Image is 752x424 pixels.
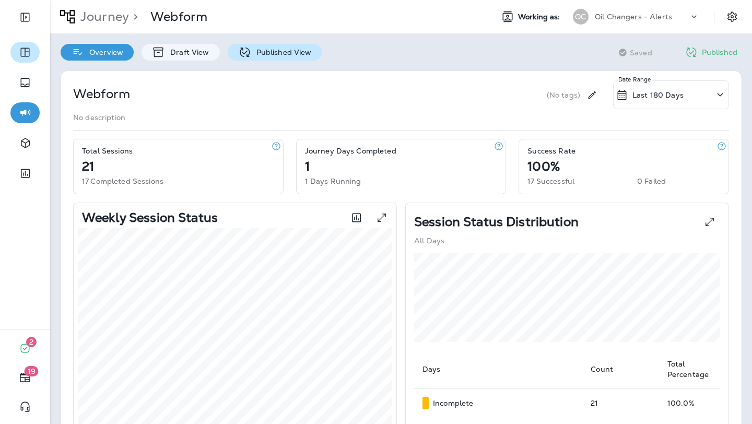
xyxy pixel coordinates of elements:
p: Weekly Session Status [82,214,218,222]
button: View graph expanded to full screen [371,207,392,228]
th: Total Percentage [659,350,720,388]
th: Count [582,350,659,388]
p: 21 [82,162,94,171]
td: 100.0 % [659,388,720,418]
p: Total Sessions [82,147,133,155]
p: Success Rate [527,147,575,155]
p: Webform [73,86,130,102]
p: Journey Days Completed [305,147,396,155]
button: Toggle between session count and session percentage [346,207,367,228]
button: Settings [723,7,742,26]
span: Saved [630,49,652,57]
p: Session Status Distribution [414,218,579,226]
p: 17 Successful [527,177,574,185]
p: No description [73,113,125,122]
th: Days [414,350,582,388]
p: All Days [414,237,444,245]
p: Date Range [618,75,652,84]
button: 19 [10,367,40,388]
p: Last 180 Days [632,91,684,99]
p: Published View [251,48,312,56]
p: > [129,9,138,25]
button: Expand Sidebar [10,7,40,28]
p: Overview [84,48,123,56]
p: Incomplete [433,399,473,407]
span: Working as: [518,13,562,21]
p: 0 Failed [637,177,666,185]
span: 19 [25,366,39,376]
p: Webform [150,9,207,25]
button: 2 [10,338,40,359]
p: 1 [305,162,310,171]
p: (No tags) [547,91,580,99]
p: 1 Days Running [305,177,361,185]
p: Draft View [165,48,209,56]
button: View Pie expanded to full screen [699,211,720,232]
p: Published [702,48,737,56]
span: 2 [26,337,37,347]
p: 100% [527,162,560,171]
p: Oil Changers - Alerts [595,13,672,21]
p: 17 Completed Sessions [82,177,163,185]
div: Edit [582,80,602,109]
td: 21 [582,388,659,418]
p: Journey [76,9,129,25]
div: OC [573,9,589,25]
